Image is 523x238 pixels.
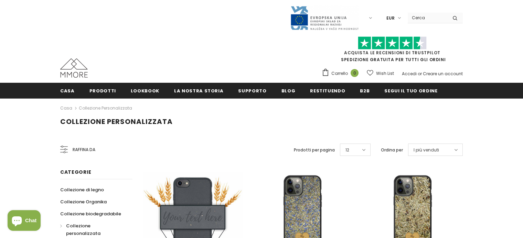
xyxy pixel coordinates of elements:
[281,88,296,94] span: Blog
[60,83,75,98] a: Casa
[294,147,335,154] label: Prodotti per pagina
[60,186,104,193] span: Collezione di legno
[66,223,100,237] span: Collezione personalizzata
[290,15,359,21] a: Javni Razpis
[360,88,370,94] span: B2B
[73,146,95,154] span: Raffina da
[60,104,72,112] a: Casa
[358,36,427,50] img: Fidati di Pilot Stars
[360,83,370,98] a: B2B
[310,88,345,94] span: Restituendo
[414,147,439,154] span: I più venduti
[60,58,88,78] img: Casi MMORE
[60,184,104,196] a: Collezione di legno
[89,83,116,98] a: Prodotti
[344,50,440,56] a: Acquista le recensioni di TrustPilot
[60,211,121,217] span: Collezione biodegradabile
[60,208,121,220] a: Collezione biodegradabile
[174,88,223,94] span: La nostra storia
[60,196,107,208] a: Collezione Organika
[60,117,173,126] span: Collezione personalizzata
[322,39,463,63] span: SPEDIZIONE GRATUITA PER TUTTI GLI ORDINI
[131,83,159,98] a: Lookbook
[281,83,296,98] a: Blog
[408,13,447,23] input: Search Site
[386,15,395,22] span: EUR
[322,68,362,79] a: Carrello 0
[331,70,348,77] span: Carrello
[238,88,266,94] span: supporto
[60,88,75,94] span: Casa
[60,199,107,205] span: Collezione Organika
[402,71,417,77] a: Accedi
[310,83,345,98] a: Restituendo
[89,88,116,94] span: Prodotti
[384,88,437,94] span: Segui il tuo ordine
[367,67,394,79] a: Wish List
[376,70,394,77] span: Wish List
[174,83,223,98] a: La nostra storia
[423,71,463,77] a: Creare un account
[345,147,349,154] span: 12
[290,5,359,31] img: Javni Razpis
[60,169,91,175] span: Categorie
[131,88,159,94] span: Lookbook
[384,83,437,98] a: Segui il tuo ordine
[351,69,359,77] span: 0
[79,105,132,111] a: Collezione personalizzata
[381,147,403,154] label: Ordina per
[238,83,266,98] a: supporto
[6,210,43,233] inbox-online-store-chat: Shopify online store chat
[418,71,422,77] span: or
